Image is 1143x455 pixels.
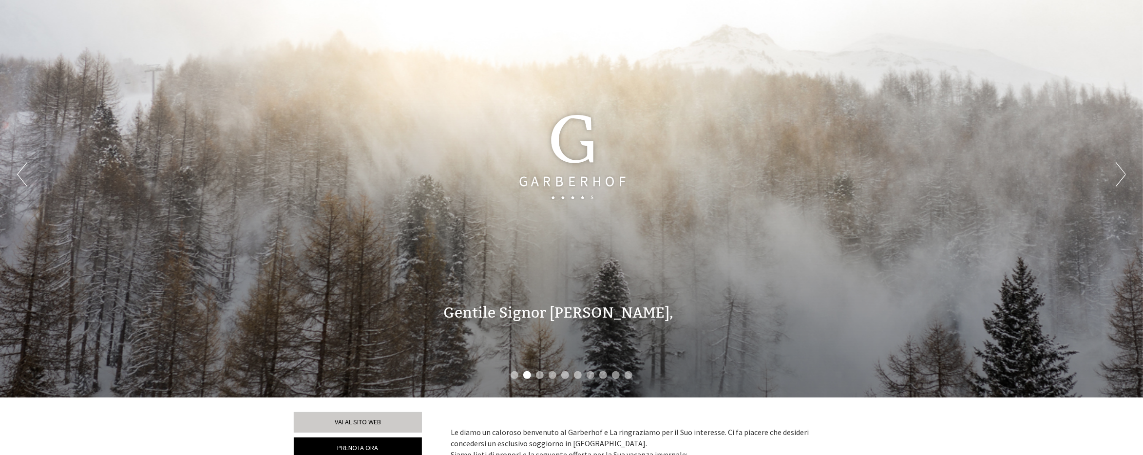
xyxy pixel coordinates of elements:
[1116,162,1126,187] button: Next
[17,162,27,187] button: Previous
[444,305,674,321] h1: Gentile Signor [PERSON_NAME],
[294,412,422,433] a: Vai al sito web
